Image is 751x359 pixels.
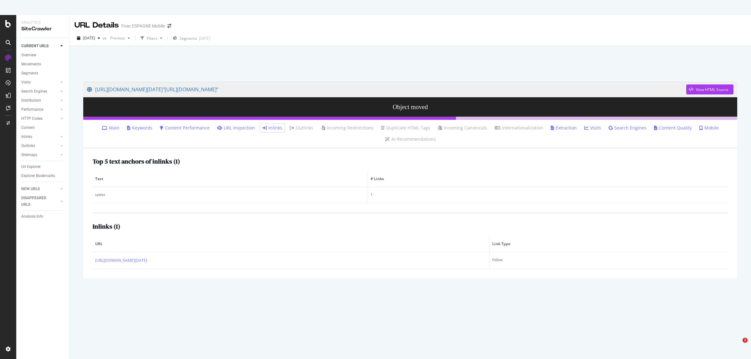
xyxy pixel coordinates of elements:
div: Inlinks [21,134,32,140]
div: Content [21,124,35,131]
div: 1 [370,192,725,198]
button: [DATE] [74,33,103,43]
a: Incoming Redirections [321,125,374,131]
a: Content [21,124,65,131]
a: HTTP Codes [21,115,59,122]
a: NEW URLS [21,186,59,192]
div: Visits [21,79,31,86]
a: [URL][DOMAIN_NAME][DATE] [95,257,147,264]
a: Internationalization [495,125,543,131]
div: View HTML Source [696,87,728,92]
a: Content Performance [160,125,210,131]
a: CURRENT URLS [21,43,59,49]
span: # Links [370,176,724,182]
a: Performance [21,106,59,113]
a: Outlinks [21,143,59,149]
a: Main [102,125,120,131]
div: Analysis Info [21,213,43,220]
div: Fnac ESPAGNE Mobile [121,23,165,29]
div: Overview [21,52,36,58]
a: Inlinks [21,134,59,140]
td: follow [490,252,728,269]
button: Segments[DATE] [170,33,213,43]
button: View HTML Source [686,84,733,94]
div: Url Explorer [21,164,41,170]
a: [URL][DOMAIN_NAME][DATE]"[URL][DOMAIN_NAME]” [87,82,686,97]
h2: Top 5 text anchors of inlinks ( 1 ) [93,158,180,165]
a: Content Quality [654,125,692,131]
div: Distribution [21,97,41,104]
div: NEW URLS [21,186,40,192]
a: Incoming Canonicals [438,125,487,131]
a: Extraction [551,125,577,131]
a: Visits [21,79,59,86]
a: Segments [21,70,65,77]
h2: Inlinks ( 1 ) [93,223,120,230]
div: Segments [21,70,38,77]
div: Search Engines [21,88,47,95]
div: Explorer Bookmarks [21,173,55,179]
span: Text [95,176,364,182]
a: Mobile [699,125,719,131]
div: SiteCrawler [21,25,64,33]
a: Keywords [127,125,152,131]
div: Analytics [21,20,64,25]
a: Search Engines [609,125,646,131]
a: URL Inspection [217,125,255,131]
div: Movements [21,61,41,68]
a: Visits [584,125,601,131]
a: Sitemaps [21,152,59,158]
div: tablet [95,192,365,198]
span: Segments [180,36,197,41]
span: 1 [743,338,748,343]
a: Analysis Info [21,213,65,220]
a: Search Engines [21,88,59,95]
span: Previous [108,35,125,41]
button: Previous [108,33,133,43]
a: Overview [21,52,65,58]
h3: Object moved [83,97,737,117]
div: arrow-right-arrow-left [167,24,171,28]
div: HTTP Codes [21,115,43,122]
a: Outlinks [290,125,313,131]
a: Movements [21,61,65,68]
div: Filters [147,36,157,41]
a: Distribution [21,97,59,104]
div: Outlinks [21,143,35,149]
span: 2025 Aug. 1st [83,35,95,41]
div: Performance [21,106,43,113]
a: Url Explorer [21,164,65,170]
button: Filters [138,33,165,43]
a: Explorer Bookmarks [21,173,65,179]
div: URL Details [74,20,119,31]
a: DISAPPEARED URLS [21,195,59,208]
a: Inlinks [263,125,282,131]
div: [DATE] [199,36,210,41]
div: CURRENT URLS [21,43,49,49]
a: AI Recommendations [385,136,436,142]
span: vs [103,35,108,41]
a: Duplicate HTML Tags [381,125,430,131]
iframe: Intercom live chat [730,338,745,353]
span: URL [95,241,485,247]
div: DISAPPEARED URLS [21,195,53,208]
div: Sitemaps [21,152,37,158]
span: Link Type [492,241,724,247]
